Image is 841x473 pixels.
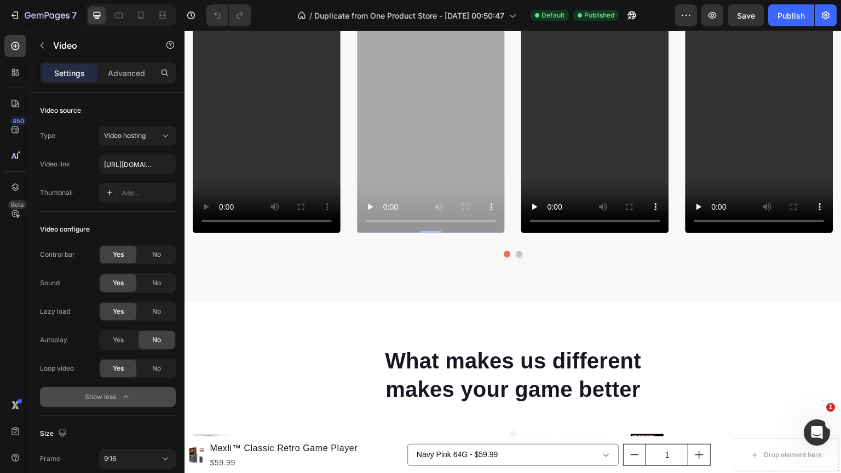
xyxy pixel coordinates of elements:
[152,307,161,316] span: No
[40,335,67,345] div: Autoplay
[85,391,131,402] div: Show less
[8,403,41,436] img: gempages_585563351220748957-e586d030-ed41-4fb1-815d-29e4ac63aca5.jpg
[113,335,124,345] span: Yes
[152,364,161,373] span: No
[40,426,69,441] div: Size
[40,387,176,407] button: Show less
[4,4,82,26] button: 7
[319,220,326,227] button: Dot
[768,4,814,26] button: Publish
[113,307,124,316] span: Yes
[331,220,338,227] button: Dot
[446,403,479,436] img: gempages_585563351220748957-62219829-6923-480b-9a50-b5c766d940da.jpg
[542,10,564,20] span: Default
[53,39,146,52] p: Video
[40,364,74,373] div: Loop video
[122,188,173,198] div: Add...
[72,9,77,22] p: 7
[309,10,312,21] span: /
[152,250,161,259] span: No
[113,250,124,259] span: Yes
[504,414,526,435] button: increment
[579,420,637,429] div: Drop element here
[108,67,145,79] p: Advanced
[40,307,70,316] div: Lazy load
[104,454,116,463] span: 9:16
[104,131,146,140] span: Video hosting
[584,10,614,20] span: Published
[99,449,176,469] button: 9:16
[8,200,26,209] div: Beta
[40,278,60,288] div: Sound
[314,10,504,21] span: Duplicate from One Product Store - [DATE] 00:50:47
[40,159,70,169] div: Video link
[185,31,841,473] iframe: Design area
[99,126,176,146] button: Video hosting
[152,278,161,288] span: No
[40,131,55,141] div: Type
[206,4,251,26] div: Undo/Redo
[113,364,124,373] span: Yes
[804,419,830,446] iframe: Intercom live chat
[99,154,176,174] input: Insert video url here
[40,106,81,116] div: Video source
[54,67,85,79] p: Settings
[777,10,805,21] div: Publish
[728,4,764,26] button: Save
[113,278,124,288] span: Yes
[40,454,60,464] div: Frame
[826,403,835,412] span: 1
[182,315,475,374] h2: What makes us different makes your game better
[40,250,75,259] div: Control bar
[737,11,755,20] span: Save
[55,405,210,420] p: Real Food
[461,414,504,435] input: quantity
[40,224,90,234] div: Video configure
[493,405,648,420] p: Made Fresh
[40,188,73,198] div: Thumbnail
[10,117,26,125] div: 450
[439,414,461,435] button: decrement
[152,335,161,345] span: No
